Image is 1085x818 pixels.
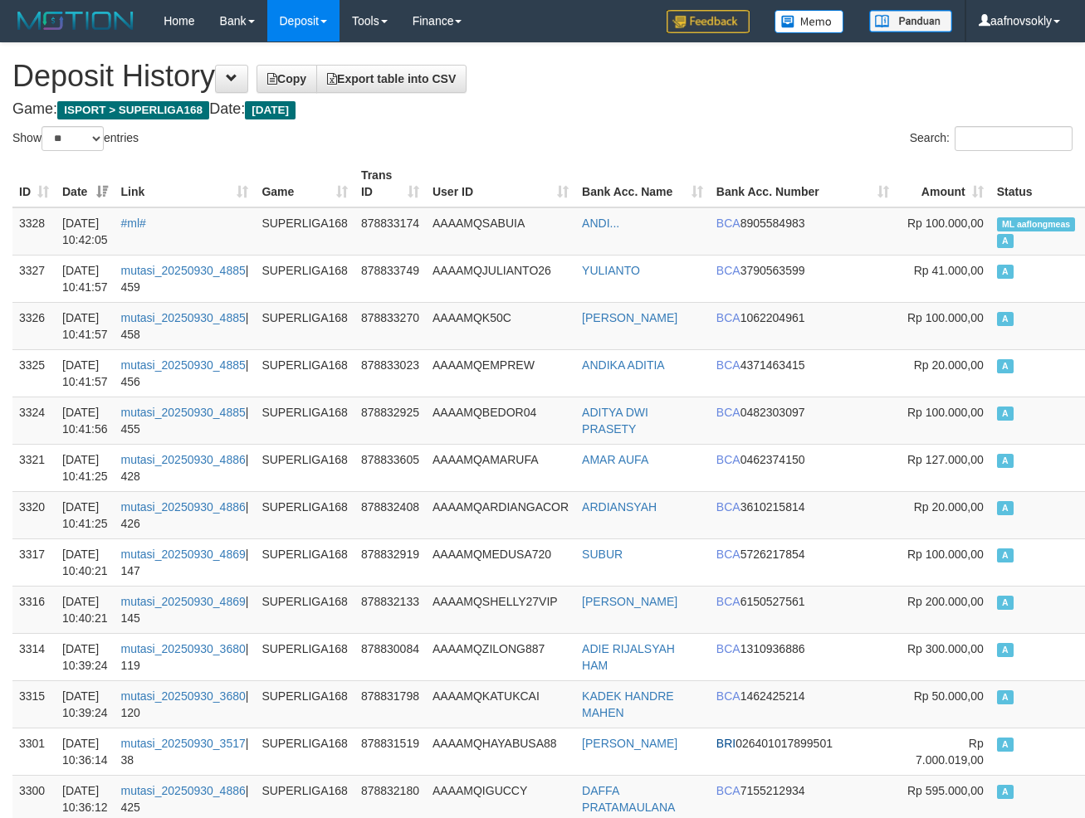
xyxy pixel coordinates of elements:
span: Rp 7.000.019,00 [916,737,984,767]
td: 878833749 [354,255,426,302]
td: 3325 [12,349,56,397]
a: ANDI... [582,217,619,230]
a: Copy [257,65,317,93]
a: [PERSON_NAME] [582,737,677,750]
th: Trans ID: activate to sort column ascending [354,160,426,207]
span: Rp 300.000,00 [907,642,984,655]
td: SUPERLIGA168 [255,207,354,256]
td: 3315 [12,680,56,728]
span: BCA [716,595,740,608]
th: Amount: activate to sort column ascending [896,160,990,207]
a: mutasi_20250930_4886 [121,453,246,466]
td: AAAAMQJULIANTO26 [426,255,575,302]
td: SUPERLIGA168 [255,633,354,680]
td: 3321 [12,444,56,491]
td: | 456 [115,349,256,397]
span: Rp 200.000,00 [907,595,984,608]
span: Approved [997,738,1014,752]
a: mutasi_20250930_4886 [121,784,246,797]
a: mutasi_20250930_4886 [121,500,246,514]
img: MOTION_logo.png [12,8,139,33]
td: AAAAMQK50C [426,302,575,349]
td: | 38 [115,728,256,775]
th: Bank Acc. Number: activate to sort column ascending [710,160,897,207]
a: #ml# [121,217,146,230]
a: [PERSON_NAME] [582,595,677,608]
a: mutasi_20250930_4869 [121,548,246,561]
th: ID: activate to sort column ascending [12,160,56,207]
img: Button%20Memo.svg [775,10,844,33]
a: ADIE RIJALSYAH HAM [582,642,675,672]
span: Approved [997,359,1014,373]
td: AAAAMQMEDUSA720 [426,538,575,586]
span: BCA [716,358,740,372]
td: 026401017899501 [710,728,897,775]
td: 4371463415 [710,349,897,397]
span: Manually Linked by aaflongmeas [997,217,1076,231]
td: [DATE] 10:40:21 [56,586,115,633]
td: 1310936886 [710,633,897,680]
td: 3301 [12,728,56,775]
span: BCA [716,784,740,797]
img: Feedback.jpg [667,10,750,33]
td: AAAAMQAMARUFA [426,444,575,491]
td: SUPERLIGA168 [255,586,354,633]
span: Rp 127.000,00 [907,453,984,466]
td: [DATE] 10:41:57 [56,302,115,349]
span: Approved [997,596,1014,610]
th: Date: activate to sort column ascending [56,160,115,207]
a: mutasi_20250930_3517 [121,737,246,750]
th: User ID: activate to sort column ascending [426,160,575,207]
td: [DATE] 10:40:21 [56,538,115,586]
span: Approved [997,265,1014,279]
label: Show entries [12,126,139,151]
a: AMAR AUFA [582,453,648,466]
td: SUPERLIGA168 [255,680,354,728]
td: 3328 [12,207,56,256]
td: SUPERLIGA168 [255,491,354,538]
span: BCA [716,548,740,561]
span: Export table into CSV [327,72,456,85]
td: SUPERLIGA168 [255,728,354,775]
span: Rp 100.000,00 [907,406,984,419]
span: Approved [997,501,1014,515]
td: 3790563599 [710,255,897,302]
span: Rp 41.000,00 [914,264,984,277]
td: 878833023 [354,349,426,397]
td: [DATE] 10:41:25 [56,491,115,538]
td: 3327 [12,255,56,302]
td: | 455 [115,397,256,444]
span: Rp 50.000,00 [914,689,984,703]
td: 878831798 [354,680,426,728]
a: mutasi_20250930_3680 [121,642,246,655]
span: Approved [997,234,1014,248]
span: Approved [997,407,1014,421]
a: mutasi_20250930_4869 [121,595,246,608]
td: SUPERLIGA168 [255,397,354,444]
td: 5726217854 [710,538,897,586]
td: SUPERLIGA168 [255,255,354,302]
span: Approved [997,312,1014,326]
td: AAAAMQZILONG887 [426,633,575,680]
td: AAAAMQARDIANGACOR [426,491,575,538]
h1: Deposit History [12,60,1073,93]
a: mutasi_20250930_4885 [121,311,246,324]
a: Export table into CSV [316,65,467,93]
td: | 459 [115,255,256,302]
td: AAAAMQSHELLY27VIP [426,586,575,633]
span: Rp 20.000,00 [914,500,984,514]
span: Approved [997,690,1014,704]
span: Rp 100.000,00 [907,311,984,324]
td: [DATE] 10:41:57 [56,349,115,397]
td: [DATE] 10:36:14 [56,728,115,775]
td: SUPERLIGA168 [255,302,354,349]
a: mutasi_20250930_4885 [121,406,246,419]
td: 878833174 [354,207,426,256]
td: 878832408 [354,491,426,538]
a: DAFFA PRATAMAULANA [582,784,675,814]
a: [PERSON_NAME] [582,311,677,324]
td: [DATE] 10:39:24 [56,633,115,680]
a: ADITYA DWI PRASETY [582,406,648,436]
td: 878831519 [354,728,426,775]
a: ANDIKA ADITIA [582,358,665,372]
